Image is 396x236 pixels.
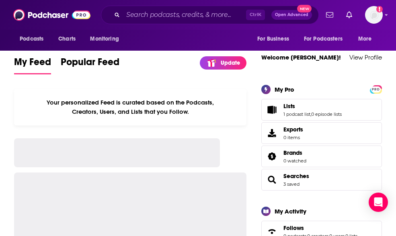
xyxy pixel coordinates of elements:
p: Update [221,60,240,66]
span: My Feed [14,56,51,73]
span: For Business [257,33,289,45]
span: Ctrl K [246,10,265,20]
a: Show notifications dropdown [323,8,336,22]
a: Welcome [PERSON_NAME]! [261,53,341,61]
span: Charts [58,33,76,45]
a: Exports [261,122,382,144]
span: Brands [283,149,302,156]
a: 0 episode lists [311,111,342,117]
img: Podchaser - Follow, Share and Rate Podcasts [13,7,90,23]
span: Exports [264,127,280,139]
img: User Profile [365,6,383,24]
div: Open Intercom Messenger [369,193,388,212]
a: 1 podcast list [283,111,310,117]
span: Lists [283,103,295,110]
button: open menu [299,31,354,47]
div: My Activity [275,207,306,215]
a: Searches [264,174,280,185]
a: Brands [264,151,280,162]
span: Exports [283,126,303,133]
button: Show profile menu [365,6,383,24]
span: Searches [261,169,382,191]
a: Show notifications dropdown [343,8,355,22]
svg: Add a profile image [376,6,383,12]
a: Update [200,56,246,70]
span: Lists [261,99,382,121]
button: open menu [353,31,382,47]
button: Open AdvancedNew [271,10,312,20]
span: Follows [283,224,304,232]
button: open menu [84,31,129,47]
span: New [297,5,312,12]
span: For Podcasters [304,33,343,45]
div: Your personalized Feed is curated based on the Podcasts, Creators, Users, and Lists that you Follow. [14,89,246,125]
span: Brands [261,146,382,167]
span: , [310,111,311,117]
a: 3 saved [283,181,300,187]
span: Logged in as Shift_2 [365,6,383,24]
a: PRO [371,86,381,92]
a: Charts [53,31,80,47]
input: Search podcasts, credits, & more... [123,8,246,21]
a: Searches [283,172,309,180]
span: Open Advanced [275,13,308,17]
button: open menu [252,31,299,47]
span: Monitoring [90,33,119,45]
span: 0 items [283,135,303,140]
a: Follows [283,224,357,232]
a: 0 watched [283,158,306,164]
div: My Pro [275,86,294,93]
span: Popular Feed [61,56,119,73]
a: My Feed [14,56,51,74]
span: More [358,33,372,45]
div: Search podcasts, credits, & more... [101,6,319,24]
a: Lists [264,104,280,115]
a: View Profile [349,53,382,61]
a: Popular Feed [61,56,119,74]
button: open menu [14,31,54,47]
span: Podcasts [20,33,43,45]
a: Lists [283,103,342,110]
a: Brands [283,149,306,156]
